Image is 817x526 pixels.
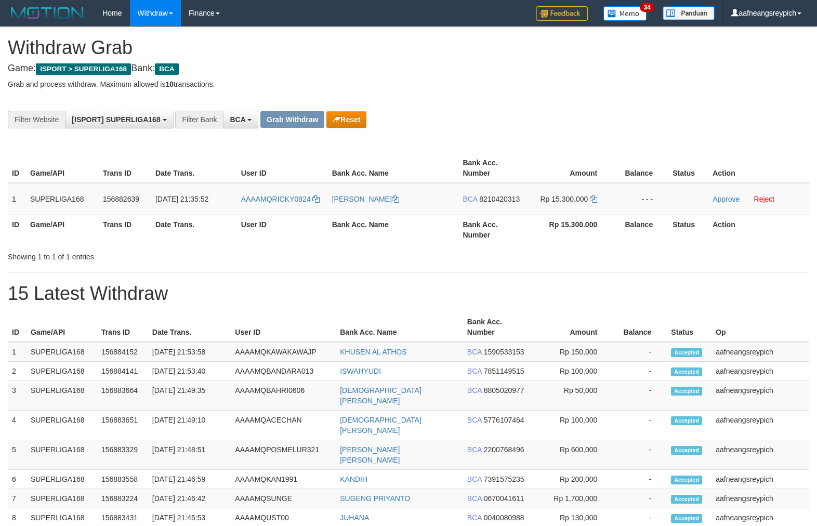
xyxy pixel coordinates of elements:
div: Filter Bank [175,111,223,128]
th: Bank Acc. Number [458,153,529,183]
td: aafneangsreypich [711,440,809,470]
th: Date Trans. [148,312,231,342]
td: SUPERLIGA168 [27,489,97,508]
th: ID [8,153,26,183]
td: 156883329 [97,440,148,470]
span: 156882639 [103,195,139,203]
th: Balance [613,215,668,244]
td: SUPERLIGA168 [26,183,99,215]
th: Game/API [26,215,99,244]
th: User ID [237,153,328,183]
span: Accepted [671,348,702,357]
th: Amount [529,153,613,183]
td: 156883224 [97,489,148,508]
td: - - - [613,183,668,215]
div: Showing 1 to 1 of 1 entries [8,247,333,262]
td: [DATE] 21:49:10 [148,411,231,440]
td: [DATE] 21:46:59 [148,470,231,489]
span: [ISPORT] SUPERLIGA168 [72,115,160,124]
div: Filter Website [8,111,65,128]
td: - [613,342,667,362]
span: 34 [640,3,654,12]
img: Feedback.jpg [536,6,588,21]
th: User ID [231,312,336,342]
a: JUHANA [340,514,369,522]
td: 6 [8,470,27,489]
td: [DATE] 21:53:40 [148,362,231,381]
span: BCA [467,445,482,454]
button: [ISPORT] SUPERLIGA168 [65,111,173,128]
th: Op [711,312,809,342]
td: 156884152 [97,342,148,362]
span: BCA [463,195,477,203]
td: Rp 600,000 [532,440,613,470]
a: ISWAHYUDI [340,367,381,375]
th: Balance [613,153,668,183]
th: ID [8,215,26,244]
td: Rp 150,000 [532,342,613,362]
td: AAAAMQACECHAN [231,411,336,440]
th: Balance [613,312,667,342]
span: Accepted [671,476,702,484]
span: BCA [155,63,178,75]
th: Bank Acc. Number [463,312,532,342]
span: Accepted [671,495,702,504]
th: Trans ID [99,215,151,244]
span: Accepted [671,387,702,396]
span: BCA [467,367,482,375]
td: 156883558 [97,470,148,489]
td: AAAAMQSUNGE [231,489,336,508]
a: AAAAMQRICKY0824 [241,195,320,203]
button: BCA [223,111,258,128]
span: ISPORT > SUPERLIGA168 [36,63,131,75]
a: Reject [754,195,775,203]
td: [DATE] 21:48:51 [148,440,231,470]
td: aafneangsreypich [711,489,809,508]
span: Copy 2200768496 to clipboard [484,445,524,454]
span: BCA [230,115,245,124]
th: Bank Acc. Number [458,215,529,244]
th: Date Trans. [151,153,237,183]
span: Accepted [671,416,702,425]
a: Copy 15300000 to clipboard [590,195,597,203]
img: Button%20Memo.svg [603,6,647,21]
a: KHUSEN AL ATHOS [340,348,406,356]
td: SUPERLIGA168 [27,381,97,411]
td: AAAAMQKAWAKAWAJP [231,342,336,362]
td: 3 [8,381,27,411]
td: 5 [8,440,27,470]
p: Grab and process withdraw. Maximum allowed is transactions. [8,79,809,89]
td: Rp 50,000 [532,381,613,411]
td: SUPERLIGA168 [27,440,97,470]
td: SUPERLIGA168 [27,342,97,362]
span: [DATE] 21:35:52 [155,195,208,203]
td: 156884141 [97,362,148,381]
span: BCA [467,514,482,522]
th: Bank Acc. Name [328,215,459,244]
td: [DATE] 21:49:35 [148,381,231,411]
a: SUGENG PRIYANTO [340,494,410,503]
td: Rp 100,000 [532,411,613,440]
th: Bank Acc. Name [328,153,459,183]
th: Game/API [27,312,97,342]
span: Copy 1590533153 to clipboard [484,348,524,356]
th: Status [667,312,711,342]
th: Status [668,215,708,244]
a: [PERSON_NAME] [332,195,399,203]
td: aafneangsreypich [711,342,809,362]
td: 156883664 [97,381,148,411]
img: panduan.png [663,6,715,20]
td: - [613,411,667,440]
h1: Withdraw Grab [8,37,809,58]
td: - [613,470,667,489]
span: Copy 8805020977 to clipboard [484,386,524,394]
span: Copy 8210420313 to clipboard [479,195,520,203]
th: Trans ID [99,153,151,183]
a: KANDIH [340,475,367,483]
td: - [613,381,667,411]
td: 1 [8,342,27,362]
th: Action [708,153,809,183]
th: Status [668,153,708,183]
td: Rp 100,000 [532,362,613,381]
th: ID [8,312,27,342]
